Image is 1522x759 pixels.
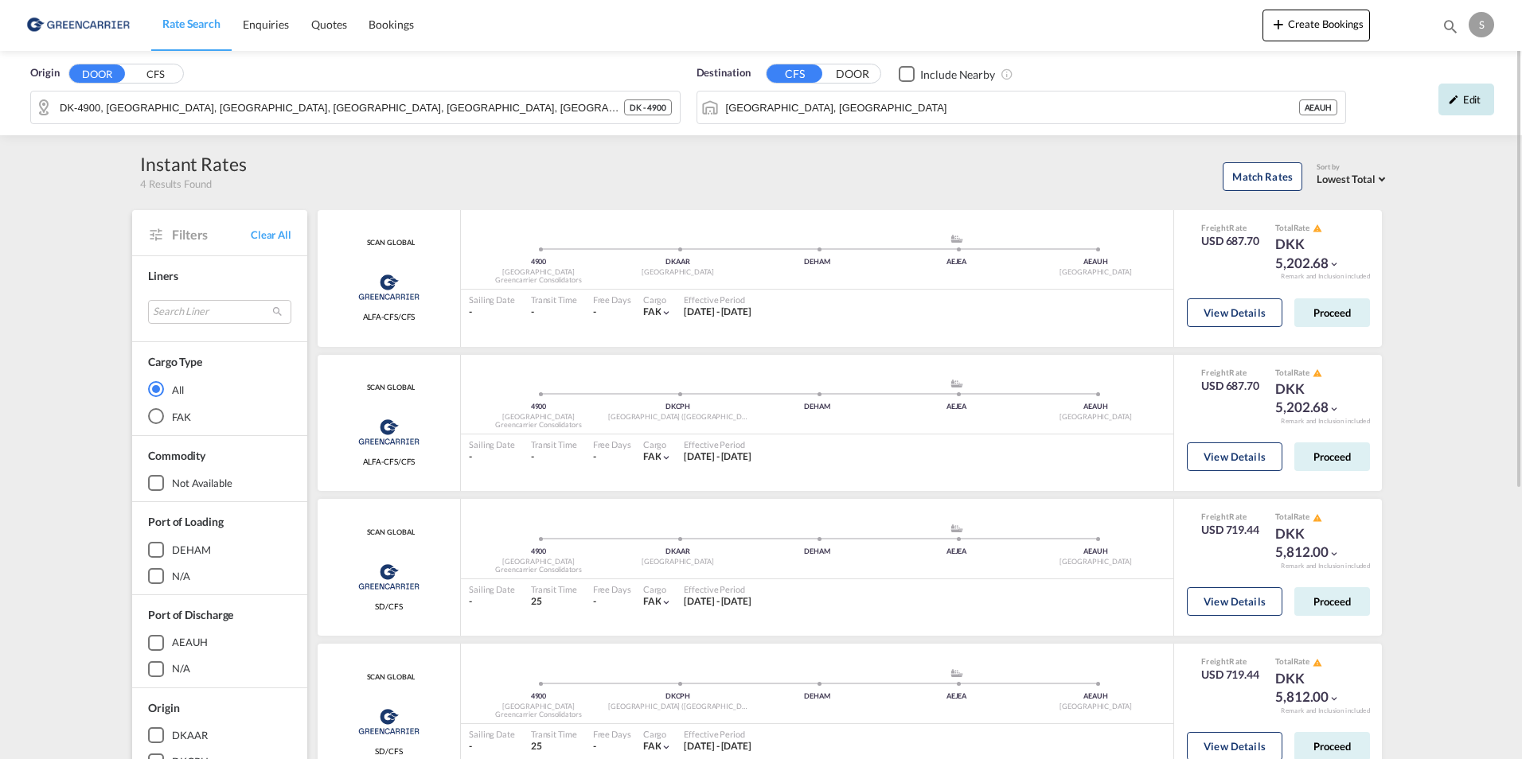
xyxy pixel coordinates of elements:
div: DKAAR [172,728,208,742]
span: FAK [643,450,661,462]
div: USD 687.70 [1201,378,1259,394]
div: [GEOGRAPHIC_DATA] [469,557,608,567]
span: Origin [30,65,59,81]
span: Liners [148,269,178,282]
span: FAK [643,595,661,607]
span: SCAN GLOBAL [363,672,416,683]
div: Contract / Rate Agreement / Tariff / Spot Pricing Reference Number: SCAN GLOBAL [363,527,416,538]
div: Greencarrier Consolidators [469,275,608,286]
div: USD 687.70 [1201,233,1259,249]
div: - [593,740,596,753]
span: 4900 [531,402,547,411]
div: N/A [172,569,190,583]
span: SCAN GLOBAL [363,383,416,393]
div: Cargo Type [148,354,202,370]
div: - [469,595,515,609]
div: AEJEA [887,257,1026,267]
div: Free Days [593,294,631,306]
span: DK - 4900 [630,102,665,113]
span: FAK [643,740,661,752]
div: DKK 5,202.68 [1275,235,1355,273]
md-checkbox: N/A [148,568,291,584]
div: AEAUH [1026,257,1165,267]
md-icon: icon-chevron-down [1329,548,1340,559]
div: AEAUH [172,635,208,649]
span: Port of Loading [148,515,224,528]
span: FAK [643,306,661,317]
div: Cargo [643,728,673,740]
button: View Details [1187,587,1282,616]
span: [DATE] - [DATE] [684,306,751,317]
div: Free Days [593,438,631,450]
div: Free Days [593,583,631,595]
div: DEHAM [747,691,887,702]
div: - [593,450,596,464]
div: DKCPH [608,402,747,412]
button: View Details [1187,298,1282,327]
md-input-container: Abu Dhabi, AEAUH [697,91,1346,123]
div: [GEOGRAPHIC_DATA] [608,557,747,567]
md-checkbox: AEAUH [148,635,291,651]
md-icon: assets/icons/custom/ship-fill.svg [947,379,966,387]
span: [DATE] - [DATE] [684,595,751,607]
button: DOOR [825,65,880,84]
img: Greencarrier Consolidators [353,702,424,741]
div: Total Rate [1275,222,1355,235]
md-icon: icon-pencil [1448,94,1459,105]
div: not available [172,476,232,490]
md-icon: icon-chevron-down [1329,259,1340,270]
div: Cargo [643,583,673,595]
div: [GEOGRAPHIC_DATA] [1026,267,1165,278]
div: 25 [531,595,577,609]
div: Greencarrier Consolidators [469,710,608,720]
div: AEJEA [887,547,1026,557]
div: [GEOGRAPHIC_DATA] ([GEOGRAPHIC_DATA]) [608,412,747,422]
div: Cargo [643,294,673,306]
div: AEAUH [1026,691,1165,702]
span: Clear All [251,228,291,242]
div: AEAUH [1299,99,1338,115]
md-icon: assets/icons/custom/ship-fill.svg [947,669,966,677]
div: Transit Time [531,728,577,740]
div: Effective Period [684,294,751,306]
md-icon: icon-chevron-down [661,741,672,753]
div: Sort by [1317,162,1390,173]
div: DKAAR [608,547,747,557]
div: Freight Rate [1201,511,1259,522]
div: DKK 5,812.00 [1275,524,1355,562]
div: AEJEA [887,691,1026,702]
md-input-container: DK-4900, Arninge, Avnede, Branderslev, Halsted, Kappel, Knubbeloekke, Koebelev, Koebelev Skov, La... [31,91,680,123]
md-radio-button: All [148,381,291,397]
div: [GEOGRAPHIC_DATA] ([GEOGRAPHIC_DATA]) [608,702,747,712]
div: Effective Period [684,728,751,740]
div: [GEOGRAPHIC_DATA] [469,267,608,278]
div: Sailing Date [469,728,515,740]
button: DOOR [69,64,125,83]
span: 4900 [531,257,547,266]
md-icon: icon-chevron-down [661,307,672,318]
span: Rate Search [162,17,220,30]
md-checkbox: DKAAR [148,727,291,743]
div: icon-magnify [1442,18,1459,41]
md-icon: icon-chevron-down [1329,403,1340,415]
span: Quotes [311,18,346,31]
div: Instant Rates [140,151,247,177]
div: 01 Jul 2025 - 30 Sep 2025 [684,306,751,319]
span: Bookings [369,18,413,31]
div: [GEOGRAPHIC_DATA] [469,702,608,712]
div: - [531,306,577,319]
div: Greencarrier Consolidators [469,420,608,430]
div: - [531,450,577,464]
div: [GEOGRAPHIC_DATA] [469,412,608,422]
div: Cargo [643,438,673,450]
div: - [469,740,515,753]
md-icon: icon-alert [1313,658,1322,668]
div: Remark and Inclusion included [1269,706,1382,715]
button: icon-plus 400-fgCreate Bookings [1262,10,1370,41]
md-icon: icon-alert [1313,513,1322,523]
div: Freight Rate [1201,367,1259,378]
div: DKCPH [608,691,747,702]
div: Transit Time [531,294,577,306]
md-icon: icon-chevron-down [661,452,672,463]
div: Remark and Inclusion included [1269,272,1382,281]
